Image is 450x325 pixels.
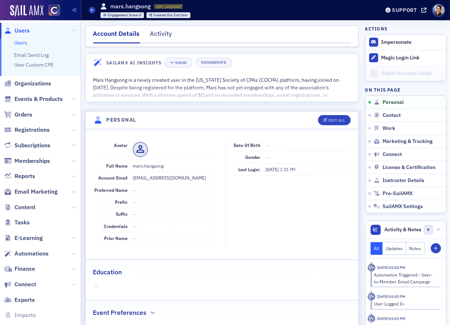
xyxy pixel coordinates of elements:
[265,166,280,172] span: [DATE]
[4,142,50,149] a: Subscriptions
[15,311,36,319] span: Imports
[93,29,140,43] div: Account Details
[133,199,136,205] span: —
[15,126,50,134] span: Registrations
[383,99,404,106] span: Personal
[133,187,136,193] span: —
[133,223,136,229] span: —
[377,316,405,321] time: 8/21/2025 01:01 PM
[116,211,128,217] span: Suffix
[133,172,218,183] dd: [EMAIL_ADDRESS][DOMAIN_NAME]
[4,265,35,273] a: Finance
[384,226,421,233] span: Activity & Notes
[146,12,190,18] div: Created Via: End User
[368,293,375,300] div: Activity
[4,126,50,134] a: Registrations
[383,203,423,210] span: SailAMX Settings
[371,242,383,255] button: All
[133,160,218,172] dd: mars.hangsong
[4,80,51,88] a: Organizations
[98,175,128,181] span: Account Email
[265,154,269,160] span: —
[15,250,49,258] span: Automations
[245,154,260,160] span: Gender
[153,13,174,17] span: Created Via :
[368,264,375,271] div: Activity
[377,294,405,299] time: 8/21/2025 01:01 PM
[49,5,60,16] img: SailAMX
[318,115,351,125] button: Edit All
[4,250,49,258] a: Automations
[108,13,142,17] div: 0
[365,86,446,93] h4: On this page
[4,157,50,165] a: Memberships
[106,163,128,169] span: Full Name
[4,296,35,304] a: Exports
[108,13,140,17] span: Engagement Score :
[365,25,388,32] h4: Actions
[15,296,35,304] span: Exports
[15,280,36,288] span: Connect
[115,199,128,205] span: Prefix
[4,188,58,196] a: Email Marketing
[383,112,401,119] span: Contact
[265,142,269,148] span: —
[383,242,406,255] button: Updates
[153,13,188,17] div: End User
[383,164,435,171] span: License & Certification
[15,95,63,103] span: Events & Products
[15,111,32,119] span: Orders
[392,7,417,13] div: Support
[406,242,425,255] button: Notes
[106,116,136,124] h4: Personal
[4,219,30,227] a: Tasks
[100,12,144,18] div: Engagement Score: 0
[4,234,43,242] a: E-Learning
[432,4,445,17] span: Profile
[329,118,345,122] div: Edit All
[14,52,49,58] a: Email Send Log
[15,157,50,165] span: Memberships
[381,70,442,77] div: Adjust Account Credit
[238,166,260,172] span: Last Login:
[374,300,436,307] div: User Logged In
[15,172,35,180] span: Reports
[10,5,44,17] img: SailAMX
[15,203,36,211] span: Content
[374,271,436,285] div: Automation Triggered - User-to-Member Email Campaign
[93,267,122,277] h2: Education
[15,27,30,35] span: Users
[4,111,32,119] a: Orders
[15,80,51,88] span: Organizations
[156,4,182,9] span: USR-14004547
[106,59,161,66] h4: SailAMX AI Insights
[15,265,35,273] span: Finance
[366,50,446,66] button: Magic Login Link
[383,177,424,184] span: Instructor Details
[175,61,186,65] div: Show
[104,223,128,229] span: Credentials
[383,125,395,132] span: Work
[133,211,136,217] span: —
[234,142,260,148] span: Date of Birth
[15,219,30,227] span: Tasks
[4,203,36,211] a: Content
[44,5,60,17] a: View Homepage
[4,95,63,103] a: Events & Products
[383,138,433,145] span: Marketing & Tracking
[93,308,147,317] h2: Event Preferences
[381,55,442,61] div: Magic Login Link
[4,311,36,319] a: Imports
[94,282,350,290] span: —
[383,190,413,197] span: Pre-SailAMX
[94,187,128,193] span: Preferred Name
[150,29,172,42] div: Activity
[15,142,50,149] span: Subscriptions
[133,235,136,241] span: —
[366,66,446,81] a: Adjust Account Credit
[381,39,412,46] button: Impersonate
[104,235,128,241] span: Prior Name
[114,142,128,148] span: Avatar
[15,188,58,196] span: Email Marketing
